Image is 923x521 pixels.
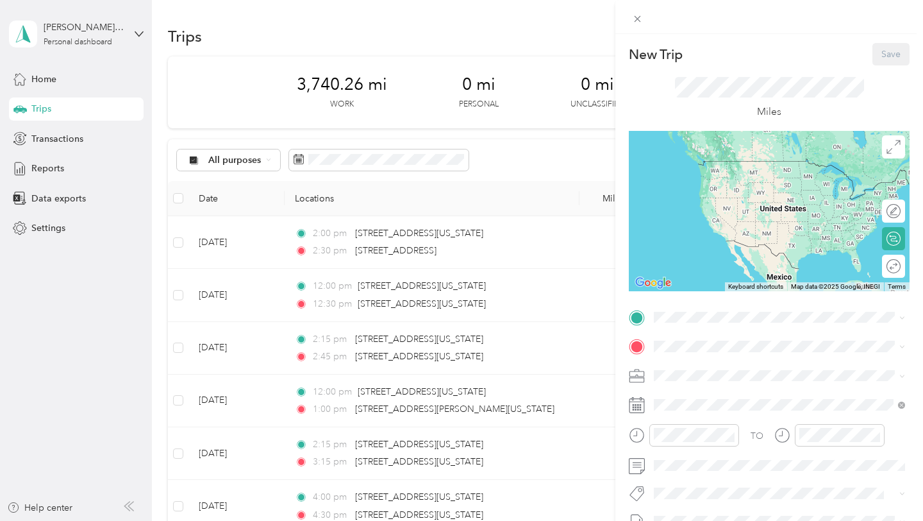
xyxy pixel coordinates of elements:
img: Google [632,275,674,291]
a: Open this area in Google Maps (opens a new window) [632,275,674,291]
div: TO [751,429,763,443]
iframe: Everlance-gr Chat Button Frame [851,449,923,521]
button: Keyboard shortcuts [728,282,783,291]
span: Map data ©2025 Google, INEGI [791,283,880,290]
p: Miles [757,104,781,120]
p: New Trip [629,46,683,64]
